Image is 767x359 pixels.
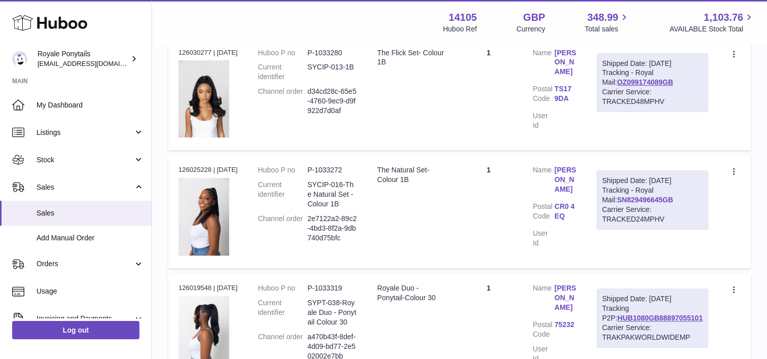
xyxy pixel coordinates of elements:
dt: Channel order [258,87,308,116]
span: 348.99 [587,11,618,24]
a: 75232 [555,320,576,330]
div: Shipped Date: [DATE] [602,294,703,304]
img: qphill92@gmail.com [12,51,27,66]
span: Sales [36,208,144,218]
dt: User Id [533,229,555,248]
div: 126025228 | [DATE] [178,165,238,174]
div: Carrier Service: TRACKED24MPHV [602,205,703,224]
dt: Postal Code [533,84,555,106]
dt: Postal Code [533,320,555,339]
div: Shipped Date: [DATE] [602,176,703,186]
a: Log out [12,321,139,339]
div: 126030277 | [DATE] [178,48,238,57]
div: Royale Duo - Ponytail-Colour 30 [377,283,445,303]
a: 1,103.76 AVAILABLE Stock Total [669,11,755,34]
dd: P-1033272 [307,165,357,175]
a: OZ099174089GB [617,78,673,86]
img: 141051741008947.png [178,60,229,137]
span: 1,103.76 [704,11,743,24]
dt: Channel order [258,214,308,243]
div: Carrier Service: TRACKED48MPHV [602,87,703,106]
span: Orders [36,259,133,269]
span: Sales [36,183,133,192]
div: Tracking P2P: [597,289,708,347]
span: [EMAIL_ADDRESS][DOMAIN_NAME] [38,59,149,67]
dt: Name [533,283,555,315]
div: Royale Ponytails [38,49,129,68]
dt: Current identifier [258,62,308,82]
td: 1 [455,38,523,151]
dd: P-1033319 [307,283,357,293]
dd: P-1033280 [307,48,357,58]
strong: GBP [523,11,545,24]
dd: SYCIP-013-1B [307,62,357,82]
span: Stock [36,155,133,165]
div: Carrier Service: TRAKPAKWORLDWIDEMP [602,323,703,342]
span: My Dashboard [36,100,144,110]
a: SN829496645GB [617,196,673,204]
a: 348.99 Total sales [585,11,630,34]
div: Currency [517,24,545,34]
dt: Name [533,165,555,197]
dd: SYCIP-016-The Natural Set - Colour 1B [307,180,357,209]
span: Usage [36,286,144,296]
div: 126019548 | [DATE] [178,283,238,293]
img: 141051741006838.png [178,178,229,256]
dd: d34cd28c-65e5-4760-9ec9-d9f922d7d0af [307,87,357,116]
dt: Current identifier [258,180,308,209]
dt: Huboo P no [258,165,308,175]
a: [PERSON_NAME] [555,48,576,77]
dt: Huboo P no [258,48,308,58]
span: AVAILABLE Stock Total [669,24,755,34]
span: Total sales [585,24,630,34]
span: Invoicing and Payments [36,314,133,324]
a: HUB1080GB88897055101 [617,314,703,322]
span: Listings [36,128,133,137]
a: CR0 4EQ [555,202,576,221]
dt: Current identifier [258,298,308,327]
div: The Flick Set- Colour 1B [377,48,445,67]
strong: 14105 [449,11,477,24]
span: Add Manual Order [36,233,144,243]
div: Tracking - Royal Mail: [597,53,708,112]
a: TS17 9DA [555,84,576,103]
dt: User Id [533,111,555,130]
div: Tracking - Royal Mail: [597,170,708,229]
div: Shipped Date: [DATE] [602,59,703,68]
div: Huboo Ref [443,24,477,34]
a: [PERSON_NAME] [555,165,576,194]
dt: Name [533,48,555,80]
dd: SYPT-038-Royale Duo - Ponytail Colour 30 [307,298,357,327]
dt: Huboo P no [258,283,308,293]
div: The Natural Set- Colour 1B [377,165,445,185]
a: [PERSON_NAME] [555,283,576,312]
td: 1 [455,155,523,268]
dt: Postal Code [533,202,555,224]
dd: 2e7122a2-89c2-4bd3-8f2a-9db740d75bfc [307,214,357,243]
